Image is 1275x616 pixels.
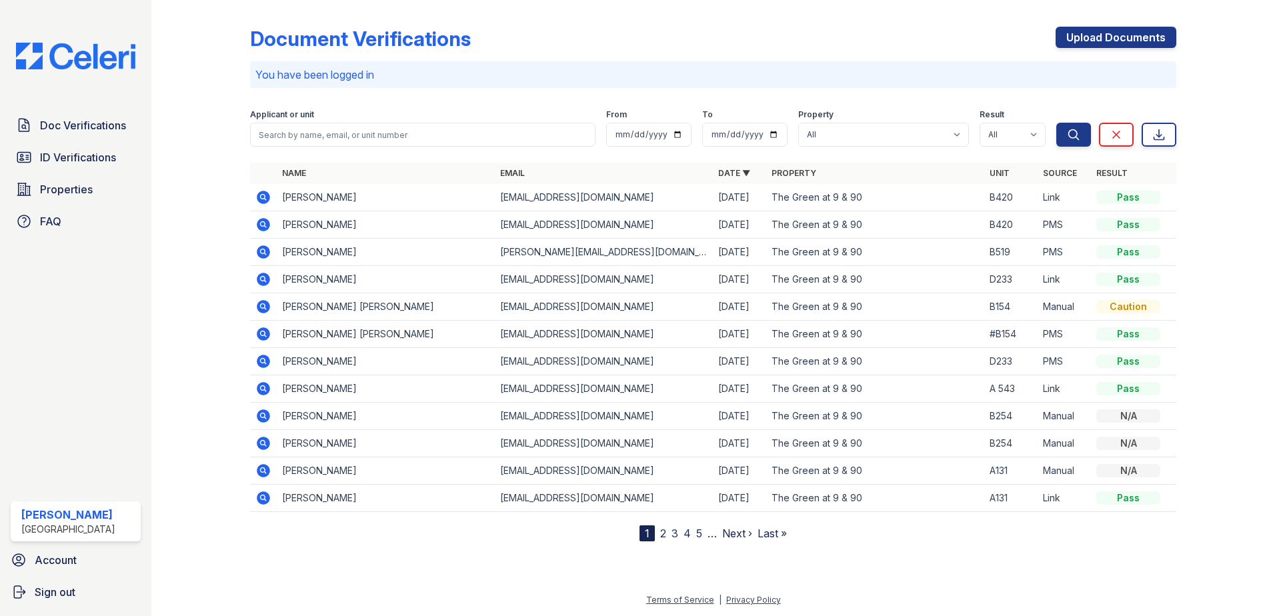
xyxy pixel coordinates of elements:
td: #B154 [984,321,1038,348]
td: Link [1038,485,1091,512]
td: [DATE] [713,457,766,485]
td: The Green at 9 & 90 [766,403,984,430]
td: [DATE] [713,321,766,348]
td: Manual [1038,457,1091,485]
div: [GEOGRAPHIC_DATA] [21,523,115,536]
div: Pass [1096,355,1160,368]
div: Pass [1096,273,1160,286]
td: The Green at 9 & 90 [766,211,984,239]
td: [PERSON_NAME] [277,485,495,512]
div: 1 [640,525,655,541]
td: B254 [984,403,1038,430]
td: [EMAIL_ADDRESS][DOMAIN_NAME] [495,321,713,348]
a: Result [1096,168,1128,178]
a: Source [1043,168,1077,178]
td: [PERSON_NAME] [277,184,495,211]
td: B420 [984,184,1038,211]
span: … [708,525,717,541]
td: B254 [984,430,1038,457]
td: The Green at 9 & 90 [766,348,984,375]
a: Account [5,547,146,573]
p: You have been logged in [255,67,1171,83]
span: Account [35,552,77,568]
a: Last » [758,527,787,540]
span: Properties [40,181,93,197]
td: [PERSON_NAME][EMAIL_ADDRESS][DOMAIN_NAME] [495,239,713,266]
td: [PERSON_NAME] [PERSON_NAME] [277,293,495,321]
td: PMS [1038,348,1091,375]
td: [EMAIL_ADDRESS][DOMAIN_NAME] [495,266,713,293]
span: ID Verifications [40,149,116,165]
td: Link [1038,375,1091,403]
td: Manual [1038,403,1091,430]
div: N/A [1096,464,1160,477]
label: Applicant or unit [250,109,314,120]
a: Privacy Policy [726,595,781,605]
a: Sign out [5,579,146,605]
td: The Green at 9 & 90 [766,430,984,457]
td: B154 [984,293,1038,321]
td: The Green at 9 & 90 [766,293,984,321]
span: FAQ [40,213,61,229]
div: Pass [1096,327,1160,341]
td: [EMAIL_ADDRESS][DOMAIN_NAME] [495,184,713,211]
td: Link [1038,266,1091,293]
td: B519 [984,239,1038,266]
td: The Green at 9 & 90 [766,184,984,211]
td: [DATE] [713,403,766,430]
a: Doc Verifications [11,112,141,139]
a: 2 [660,527,666,540]
label: Result [980,109,1004,120]
td: Manual [1038,430,1091,457]
a: ID Verifications [11,144,141,171]
span: Doc Verifications [40,117,126,133]
td: The Green at 9 & 90 [766,457,984,485]
td: Link [1038,184,1091,211]
td: D233 [984,348,1038,375]
a: Unit [990,168,1010,178]
td: [PERSON_NAME] [277,239,495,266]
a: Properties [11,176,141,203]
td: A131 [984,485,1038,512]
td: The Green at 9 & 90 [766,321,984,348]
div: Pass [1096,245,1160,259]
td: [EMAIL_ADDRESS][DOMAIN_NAME] [495,430,713,457]
td: D233 [984,266,1038,293]
td: [DATE] [713,184,766,211]
td: [EMAIL_ADDRESS][DOMAIN_NAME] [495,348,713,375]
td: [DATE] [713,485,766,512]
td: The Green at 9 & 90 [766,375,984,403]
td: PMS [1038,321,1091,348]
a: Upload Documents [1056,27,1176,48]
div: N/A [1096,437,1160,450]
td: [PERSON_NAME] [277,266,495,293]
td: [EMAIL_ADDRESS][DOMAIN_NAME] [495,403,713,430]
label: To [702,109,713,120]
td: [DATE] [713,266,766,293]
label: From [606,109,627,120]
a: Property [772,168,816,178]
td: [EMAIL_ADDRESS][DOMAIN_NAME] [495,211,713,239]
td: [PERSON_NAME] [277,211,495,239]
img: CE_Logo_Blue-a8612792a0a2168367f1c8372b55b34899dd931a85d93a1a3d3e32e68fde9ad4.png [5,43,146,69]
td: PMS [1038,211,1091,239]
td: PMS [1038,239,1091,266]
div: Pass [1096,491,1160,505]
div: Pass [1096,382,1160,395]
td: [DATE] [713,293,766,321]
a: 3 [672,527,678,540]
td: [EMAIL_ADDRESS][DOMAIN_NAME] [495,485,713,512]
td: [PERSON_NAME] [277,375,495,403]
td: [DATE] [713,430,766,457]
td: [DATE] [713,348,766,375]
td: Manual [1038,293,1091,321]
div: Pass [1096,191,1160,204]
td: [DATE] [713,239,766,266]
div: Document Verifications [250,27,471,51]
a: Date ▼ [718,168,750,178]
td: B420 [984,211,1038,239]
td: [PERSON_NAME] [277,403,495,430]
a: Terms of Service [646,595,714,605]
label: Property [798,109,834,120]
td: [DATE] [713,211,766,239]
